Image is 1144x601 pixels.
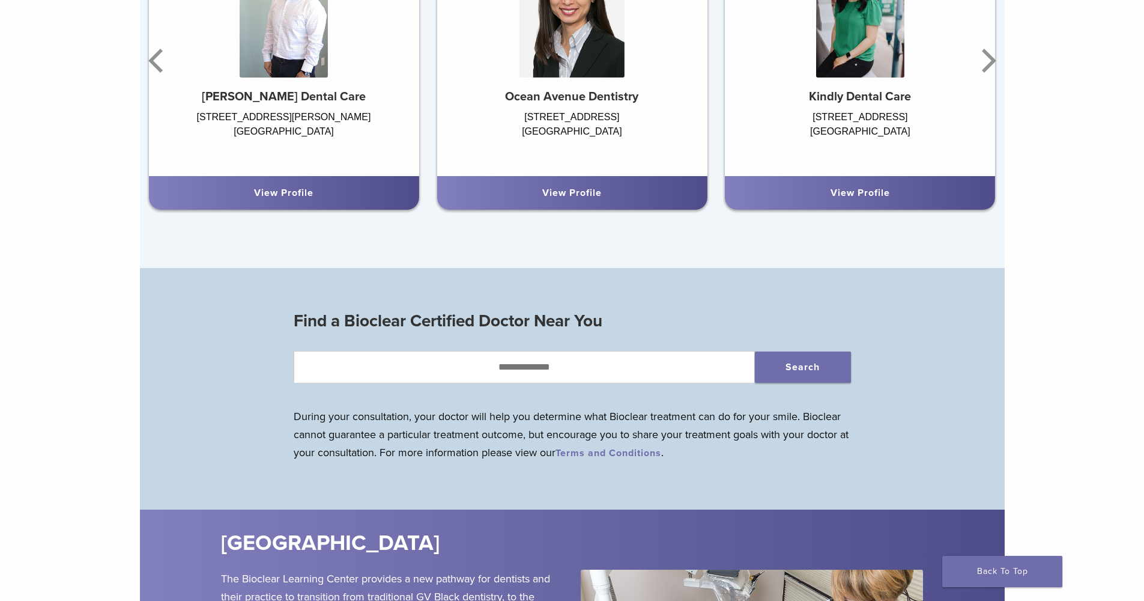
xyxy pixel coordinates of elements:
div: [STREET_ADDRESS] [GEOGRAPHIC_DATA] [725,110,995,164]
a: View Profile [542,187,602,199]
strong: Kindly Dental Care [809,90,911,104]
h3: Find a Bioclear Certified Doctor Near You [294,307,851,335]
button: Search [755,352,851,383]
a: View Profile [831,187,890,199]
button: Next [975,25,999,97]
a: Back To Top [942,556,1062,587]
strong: [PERSON_NAME] Dental Care [202,90,366,104]
h2: [GEOGRAPHIC_DATA] [221,529,644,558]
p: During your consultation, your doctor will help you determine what Bioclear treatment can do for ... [294,407,851,462]
button: Previous [146,25,170,97]
div: [STREET_ADDRESS][PERSON_NAME] [GEOGRAPHIC_DATA] [149,110,419,164]
strong: Ocean Avenue Dentistry [505,90,638,104]
a: View Profile [254,187,313,199]
a: Terms and Conditions [555,447,661,459]
div: [STREET_ADDRESS] [GEOGRAPHIC_DATA] [437,110,707,164]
